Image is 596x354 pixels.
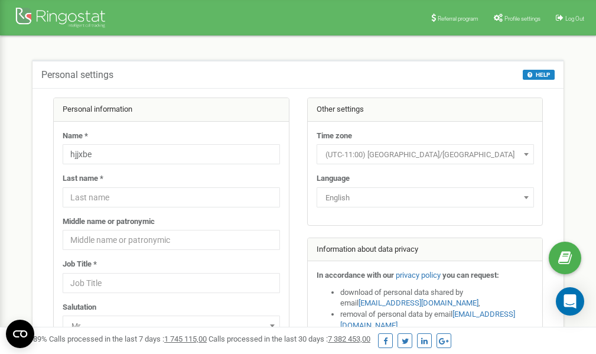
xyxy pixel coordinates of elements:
[164,334,207,343] u: 1 745 115,00
[317,187,534,207] span: English
[67,318,276,334] span: Mr.
[63,187,280,207] input: Last name
[63,316,280,336] span: Mr.
[317,271,394,280] strong: In accordance with our
[54,98,289,122] div: Personal information
[63,259,97,270] label: Job Title *
[63,173,103,184] label: Last name *
[396,271,441,280] a: privacy policy
[321,190,530,206] span: English
[308,238,543,262] div: Information about data privacy
[63,144,280,164] input: Name
[317,131,352,142] label: Time zone
[63,131,88,142] label: Name *
[209,334,370,343] span: Calls processed in the last 30 days :
[438,15,478,22] span: Referral program
[317,173,350,184] label: Language
[504,15,540,22] span: Profile settings
[523,70,555,80] button: HELP
[49,334,207,343] span: Calls processed in the last 7 days :
[321,147,530,163] span: (UTC-11:00) Pacific/Midway
[359,298,478,307] a: [EMAIL_ADDRESS][DOMAIN_NAME]
[340,309,534,331] li: removal of personal data by email ,
[308,98,543,122] div: Other settings
[556,287,584,316] div: Open Intercom Messenger
[63,302,96,313] label: Salutation
[6,320,34,348] button: Open CMP widget
[63,273,280,293] input: Job Title
[328,334,370,343] u: 7 382 453,00
[317,144,534,164] span: (UTC-11:00) Pacific/Midway
[63,216,155,228] label: Middle name or patronymic
[63,230,280,250] input: Middle name or patronymic
[41,70,113,80] h5: Personal settings
[442,271,499,280] strong: you can request:
[340,287,534,309] li: download of personal data shared by email ,
[565,15,584,22] span: Log Out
